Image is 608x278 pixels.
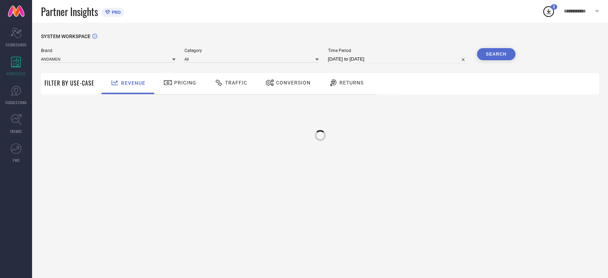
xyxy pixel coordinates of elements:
[10,129,22,134] span: TRENDS
[225,80,247,86] span: Traffic
[276,80,311,86] span: Conversion
[328,48,468,53] span: Time Period
[477,48,515,60] button: Search
[5,100,27,105] span: SUGGESTIONS
[185,48,319,53] span: Category
[6,42,27,47] span: SCORECARDS
[121,80,145,86] span: Revenue
[41,4,98,19] span: Partner Insights
[110,10,121,15] span: PRO
[45,79,94,87] span: Filter By Use-Case
[339,80,364,86] span: Returns
[6,71,26,76] span: WORKSPACE
[174,80,196,86] span: Pricing
[13,158,20,163] span: FWD
[542,5,555,18] div: Open download list
[553,5,555,9] span: 2
[41,34,90,39] span: SYSTEM WORKSPACE
[41,48,176,53] span: Brand
[328,55,468,63] input: Select time period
